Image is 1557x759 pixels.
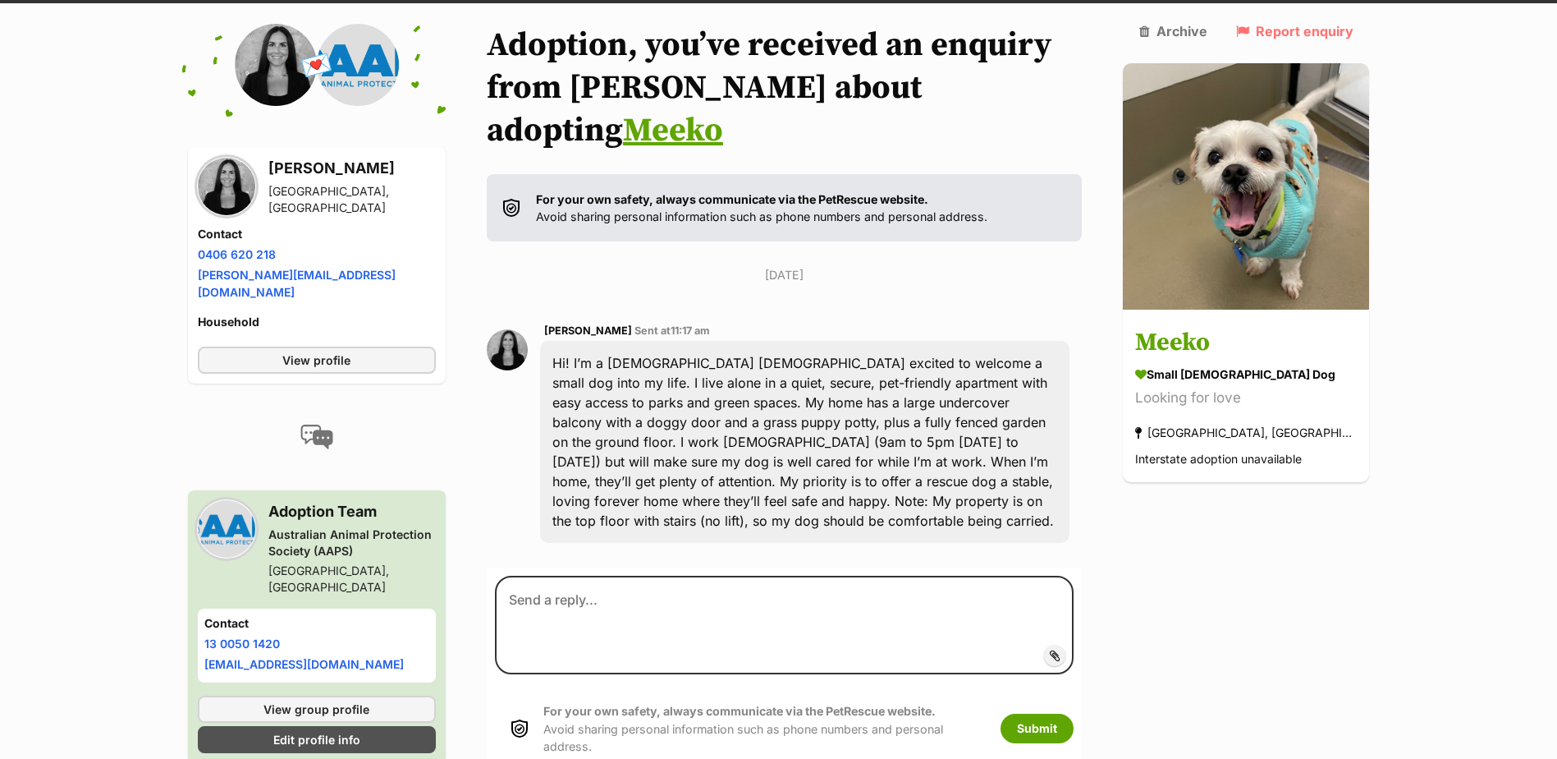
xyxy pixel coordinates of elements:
div: [GEOGRAPHIC_DATA], [GEOGRAPHIC_DATA] [1135,422,1357,444]
a: View group profile [198,696,436,723]
a: Edit profile info [198,726,436,753]
a: 13 0050 1420 [204,637,280,651]
div: [GEOGRAPHIC_DATA], [GEOGRAPHIC_DATA] [268,563,436,596]
span: Sent at [634,324,710,337]
div: Looking for love [1135,388,1357,410]
img: Rebecca Lindley profile pic [198,158,255,215]
a: Meeko small [DEMOGRAPHIC_DATA] Dog Looking for love [GEOGRAPHIC_DATA], [GEOGRAPHIC_DATA] Intersta... [1123,313,1369,483]
img: conversation-icon-4a6f8262b818ee0b60e3300018af0b2d0b884aa5de6e9bcb8d3d4eeb1a70a7c4.svg [300,425,333,449]
strong: For your own safety, always communicate via the PetRescue website. [543,704,936,718]
h1: Adoption, you’ve received an enquiry from [PERSON_NAME] about adopting [487,24,1083,152]
a: Report enquiry [1236,24,1353,39]
span: 11:17 am [671,324,710,337]
div: Hi! I’m a [DEMOGRAPHIC_DATA] [DEMOGRAPHIC_DATA] excited to welcome a small dog into my life. I li... [540,341,1070,543]
span: View profile [282,352,350,369]
h4: Household [198,314,436,330]
div: [GEOGRAPHIC_DATA], [GEOGRAPHIC_DATA] [268,183,436,216]
h3: Meeko [1135,325,1357,362]
span: Interstate adoption unavailable [1135,453,1302,467]
h3: Adoption Team [268,500,436,523]
p: Avoid sharing personal information such as phone numbers and personal address. [536,191,987,226]
a: View profile [198,347,436,374]
div: small [DEMOGRAPHIC_DATA] Dog [1135,366,1357,384]
span: View group profile [263,701,369,718]
a: Archive [1139,24,1207,39]
span: Edit profile info [273,731,360,748]
img: Rebecca Lindley profile pic [487,329,528,370]
strong: For your own safety, always communicate via the PetRescue website. [536,192,928,206]
p: [DATE] [487,266,1083,283]
span: [PERSON_NAME] [544,324,632,337]
a: Meeko [623,110,723,151]
img: Rebecca Lindley profile pic [235,24,317,106]
button: Submit [1001,714,1074,743]
div: Australian Animal Protection Society (AAPS) [268,527,436,559]
p: Avoid sharing personal information such as phone numbers and personal address. [543,702,984,755]
h4: Contact [204,615,429,632]
img: Australian Animal Protection Society (AAPS) profile pic [198,500,255,558]
h4: Contact [198,226,436,242]
h3: [PERSON_NAME] [268,157,436,180]
span: 💌 [298,48,335,83]
a: [PERSON_NAME][EMAIL_ADDRESS][DOMAIN_NAME] [198,268,396,299]
img: Meeko [1123,63,1369,310]
img: Australian Animal Protection Society (AAPS) profile pic [317,24,399,106]
a: [EMAIL_ADDRESS][DOMAIN_NAME] [204,657,404,671]
a: 0406 620 218 [198,247,276,261]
